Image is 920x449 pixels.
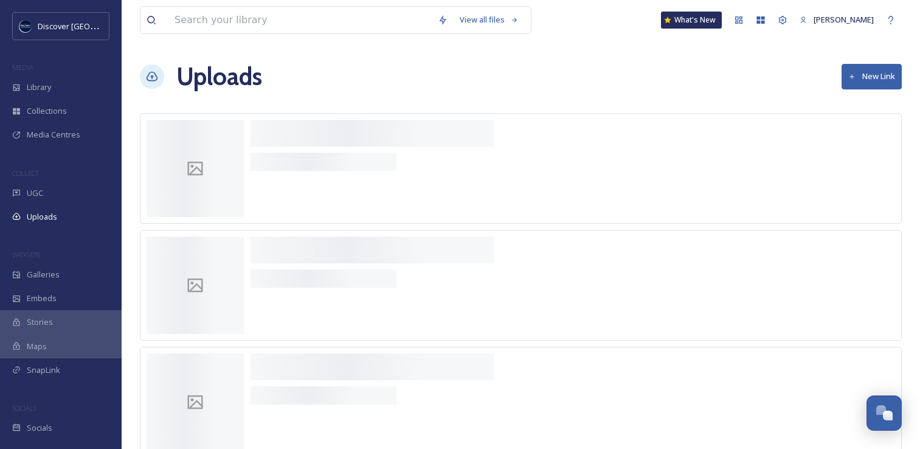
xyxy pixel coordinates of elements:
[12,250,40,259] span: WIDGETS
[12,403,36,412] span: SOCIALS
[27,211,57,223] span: Uploads
[27,82,51,93] span: Library
[27,129,80,141] span: Media Centres
[27,269,60,280] span: Galleries
[27,187,43,199] span: UGC
[38,20,148,32] span: Discover [GEOGRAPHIC_DATA]
[842,64,902,89] button: New Link
[12,63,33,72] span: MEDIA
[27,364,60,376] span: SnapLink
[176,58,262,95] a: Uploads
[794,8,880,32] a: [PERSON_NAME]
[814,14,874,25] span: [PERSON_NAME]
[27,422,52,434] span: Socials
[168,7,432,33] input: Search your library
[866,395,902,431] button: Open Chat
[454,8,525,32] a: View all files
[27,293,57,304] span: Embeds
[19,20,32,32] img: Untitled%20design%20%282%29.png
[12,169,38,178] span: COLLECT
[27,341,47,352] span: Maps
[661,12,722,29] a: What's New
[27,316,53,328] span: Stories
[27,105,67,117] span: Collections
